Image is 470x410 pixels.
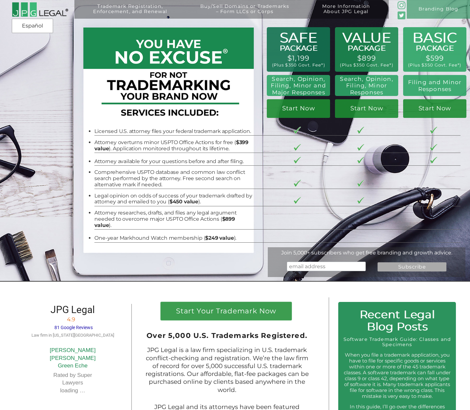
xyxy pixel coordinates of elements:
a: JPG Legal 4.9 81 Google Reviews Law firm in [US_STATE][GEOGRAPHIC_DATA] [31,308,114,338]
a: Start Now [403,99,467,118]
a: Start Now [335,99,399,118]
a: Buy/Sell Domains or Trademarks– Form LLCs or Corps [186,4,303,23]
li: Attorney overturns minor USPTO Office Actions for free ( ). Application monitored throughout its ... [94,140,253,152]
img: checkmark-border-3.png [357,180,364,187]
li: Legal opinion on odds of success of your trademark drafted by attorney and emailed to you ( ). [94,193,253,205]
img: checkmark-border-3.png [430,144,437,151]
img: checkmark-border-3.png [294,180,301,187]
a: Trademark Registration,Enforcement, and Renewal [79,4,182,23]
input: Subscribe [378,262,447,272]
img: checkmark-border-3.png [294,127,301,134]
a: More InformationAbout JPG Legal [308,4,384,23]
b: $399 value [94,139,248,152]
span: Over 5,000 U.S. Trademarks Registered. [147,331,307,340]
b: $450 value [169,198,198,205]
img: checkmark-border-3.png [357,127,364,134]
img: 2016-logo-black-letters-3-r.png [12,2,68,17]
b: $249 value [205,235,234,241]
img: checkmark-border-3.png [294,197,301,204]
li: Licensed U.S. attorney files your federal trademark application. [94,128,253,135]
h2: Filing and Minor Responses [407,79,463,92]
img: checkmark-border-3.png [357,157,364,164]
img: glyph-logo_May2016-green3-90.png [398,1,405,9]
a: Software Trademark Guide: Classes and Specimens [343,336,451,347]
div: Join 5,000+ subscribers who get free branding and growth advice. [268,250,465,256]
img: checkmark-border-3.png [430,157,437,164]
li: Attorney available for your questions before and after filing. [94,158,253,165]
h2: Search, Opinion, Filing, Minor and Major Responses [269,76,327,95]
span: Recent Legal Blog Posts [360,307,435,333]
img: checkmark-border-3.png [294,157,301,164]
input: email address [287,262,366,271]
li: Attorney researches, drafts, and files any legal argument needed to overcome major USPTO Office A... [94,210,253,228]
li: Comprehensive USPTO database and common law conflict search performed by the attorney. Free secon... [94,169,253,188]
h2: Search, Opinion, Filing, Minor Responses [339,76,395,95]
p: When you file a trademark application, you have to file for specific goods or services within one... [343,352,451,399]
div: Rated by Super Lawyers [43,371,102,394]
img: checkmark-border-3.png [294,144,301,151]
span: Law firm in [US_STATE][GEOGRAPHIC_DATA] [31,333,114,338]
span: JPG Legal [50,304,95,315]
img: checkmark-border-3.png [357,144,364,151]
p: JPG Legal is a law firm specializing in U.S. trademark conflict-checking and registration. We’re ... [145,346,309,394]
h1: Start Your Trademark Now [165,307,287,318]
b: $899 value [94,216,235,228]
a: Start Now [267,99,330,118]
span: 4.9 [67,316,75,323]
a: [PERSON_NAME] [PERSON_NAME]Green Eche [50,347,96,369]
img: Twitter_Social_Icon_Rounded_Square_Color-mid-green3-90.png [398,11,405,19]
img: checkmark-border-3.png [357,197,364,204]
li: One-year Markhound Watch membership ( ). [94,235,253,241]
span: 81 Google Reviews [54,325,93,330]
p: loading … [43,387,102,394]
img: checkmark-border-3.png [430,127,437,134]
a: Start Your Trademark Now [161,302,292,320]
a: Español [14,20,51,32]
